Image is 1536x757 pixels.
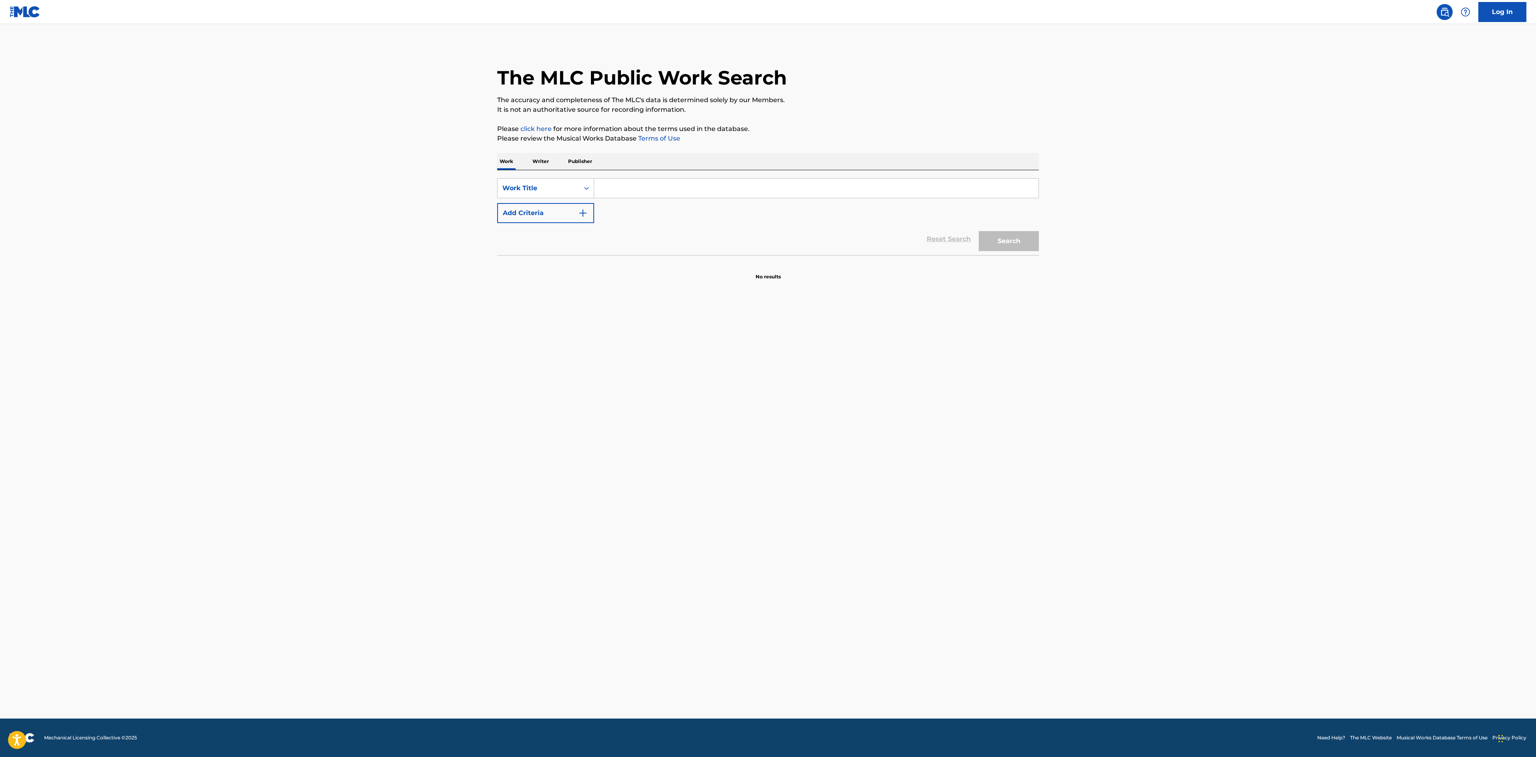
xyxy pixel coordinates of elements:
[497,153,516,170] p: Work
[497,66,787,90] h1: The MLC Public Work Search
[756,264,781,280] p: No results
[1397,734,1488,741] a: Musical Works Database Terms of Use
[10,6,40,18] img: MLC Logo
[497,203,594,223] button: Add Criteria
[1492,734,1526,741] a: Privacy Policy
[44,734,137,741] span: Mechanical Licensing Collective © 2025
[530,153,551,170] p: Writer
[1350,734,1392,741] a: The MLC Website
[497,124,1039,134] p: Please for more information about the terms used in the database.
[497,178,1039,255] form: Search Form
[1440,7,1449,17] img: search
[578,208,588,218] img: 9d2ae6d4665cec9f34b9.svg
[497,95,1039,105] p: The accuracy and completeness of The MLC's data is determined solely by our Members.
[1461,7,1470,17] img: help
[1317,734,1345,741] a: Need Help?
[520,125,552,133] a: click here
[637,135,680,142] a: Terms of Use
[1457,4,1474,20] div: Help
[1498,727,1503,751] div: Slepen
[502,183,574,193] div: Work Title
[1496,719,1536,757] iframe: Chat Widget
[10,733,34,743] img: logo
[566,153,595,170] p: Publisher
[497,134,1039,143] p: Please review the Musical Works Database
[497,105,1039,115] p: It is not an authoritative source for recording information.
[1496,719,1536,757] div: Chatwidget
[1437,4,1453,20] a: Public Search
[1478,2,1526,22] a: Log In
